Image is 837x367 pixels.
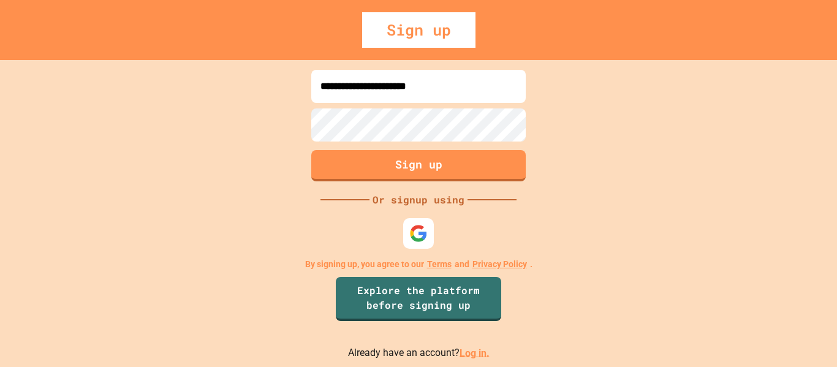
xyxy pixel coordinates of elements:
[409,224,428,243] img: google-icon.svg
[362,12,475,48] div: Sign up
[369,192,468,207] div: Or signup using
[348,346,490,361] p: Already have an account?
[311,150,526,181] button: Sign up
[427,258,452,271] a: Terms
[336,277,501,321] a: Explore the platform before signing up
[472,258,527,271] a: Privacy Policy
[305,258,532,271] p: By signing up, you agree to our and .
[460,347,490,358] a: Log in.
